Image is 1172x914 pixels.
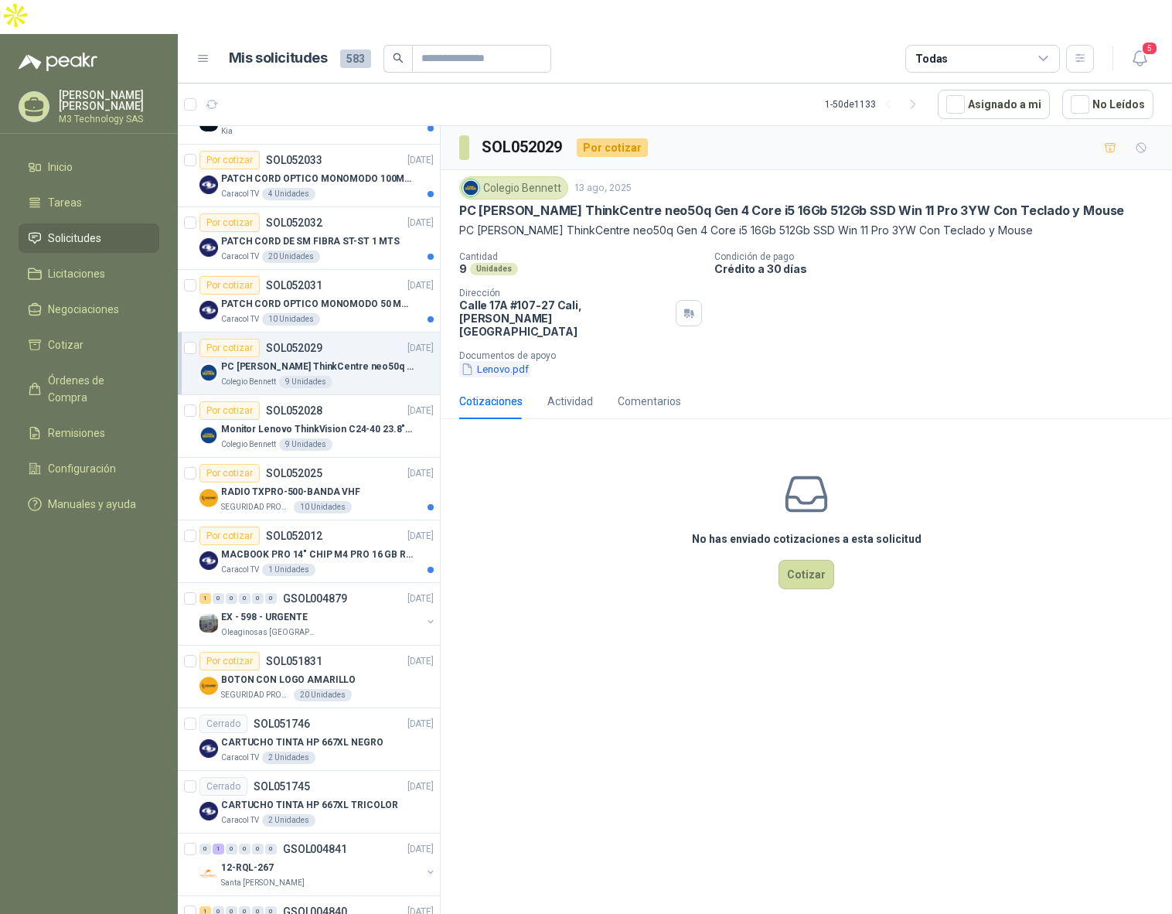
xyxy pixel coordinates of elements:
p: [DATE] [407,779,434,794]
p: SOL052025 [266,468,322,479]
div: 0 [252,593,264,604]
p: [DATE] [407,278,434,293]
p: [DATE] [407,529,434,544]
p: SOL052012 [266,530,322,541]
p: Documentos de apoyo [459,350,1166,361]
span: 5 [1141,41,1158,56]
div: 2 Unidades [262,752,315,764]
p: Caracol TV [221,251,259,263]
p: SOL051831 [266,656,322,667]
div: Por cotizar [199,213,260,232]
h1: Mis solicitudes [229,47,328,70]
div: 0 [239,593,250,604]
div: 0 [226,593,237,604]
button: Lenovo.pdf [459,361,530,377]
a: Por cotizarSOL052025[DATE] Company LogoRADIO TXPRO-500-BANDA VHFSEGURIDAD PROVISER LTDA10 Unidades [178,458,440,520]
p: [DATE] [407,216,434,230]
span: Manuales y ayuda [48,496,136,513]
p: Caracol TV [221,752,259,764]
p: Oleaginosas [GEOGRAPHIC_DATA][PERSON_NAME] [221,626,319,639]
div: Por cotizar [577,138,648,157]
div: Por cotizar [199,401,260,420]
button: No Leídos [1062,90,1153,119]
div: Por cotizar [199,527,260,545]
div: 9 Unidades [279,376,332,388]
div: Por cotizar [199,652,260,670]
button: Asignado a mi [938,90,1050,119]
p: 13 ago, 2025 [574,181,632,196]
a: 1 0 0 0 0 0 GSOL004879[DATE] Company LogoEX - 598 - URGENTEOleaginosas [GEOGRAPHIC_DATA][PERSON_N... [199,589,437,639]
p: [DATE] [407,654,434,669]
a: CerradoSOL051745[DATE] Company LogoCARTUCHO TINTA HP 667XL TRICOLORCaracol TV2 Unidades [178,771,440,834]
a: 0 1 0 0 0 0 GSOL004841[DATE] Company Logo12-RQL-267Santa [PERSON_NAME] [199,840,437,889]
div: 1 Unidades [262,564,315,576]
p: PATCH CORD DE SM FIBRA ST-ST 1 MTS [221,234,400,249]
p: EX - 598 - URGENTE [221,610,308,625]
img: Company Logo [199,802,218,820]
div: 1 [199,593,211,604]
p: [DATE] [407,592,434,606]
p: RADIO TXPRO-500-BANDA VHF [221,485,360,500]
div: 1 - 50 de 1133 [825,92,925,117]
p: Colegio Bennett [221,438,276,451]
a: Cotizar [19,330,159,360]
img: Company Logo [199,677,218,695]
img: Company Logo [199,865,218,883]
p: Dirección [459,288,669,298]
img: Company Logo [462,179,479,196]
p: Caracol TV [221,188,259,200]
a: Por cotizarSOL052028[DATE] Company LogoMonitor Lenovo ThinkVision C24-40 23.8" 3YWColegio Bennett... [178,395,440,458]
a: Por cotizarSOL052029[DATE] Company LogoPC [PERSON_NAME] ThinkCentre neo50q Gen 4 Core i5 16Gb 512... [178,333,440,395]
button: Cotizar [778,560,834,589]
div: Cerrado [199,714,247,733]
p: Condición de pago [714,251,1166,262]
p: SOL052031 [266,280,322,291]
p: Caracol TV [221,814,259,827]
div: 0 [265,844,277,854]
p: PC [PERSON_NAME] ThinkCentre neo50q Gen 4 Core i5 16Gb 512Gb SSD Win 11 Pro 3YW Con Teclado y Mouse [459,203,1124,219]
p: SOL052033 [266,155,322,165]
p: SOL052029 [266,343,322,353]
div: 0 [226,844,237,854]
div: Cotizaciones [459,393,523,410]
p: [PERSON_NAME] [PERSON_NAME] [59,90,159,111]
a: Por cotizarSOL052033[DATE] Company LogoPATCH CORD OPTICO MONOMODO 100MTSCaracol TV4 Unidades [178,145,440,207]
a: Remisiones [19,418,159,448]
div: Por cotizar [199,464,260,483]
h3: SOL052029 [482,135,564,159]
p: CARTUCHO TINTA HP 667XL NEGRO [221,735,383,750]
p: Caracol TV [221,564,259,576]
img: Company Logo [199,614,218,633]
p: Calle 17A #107-27 Cali , [PERSON_NAME][GEOGRAPHIC_DATA] [459,298,669,338]
p: Crédito a 30 días [714,262,1166,275]
a: Negociaciones [19,295,159,324]
div: 0 [265,593,277,604]
p: Santa [PERSON_NAME] [221,877,305,889]
div: 9 Unidades [279,438,332,451]
span: Configuración [48,460,116,477]
a: Licitaciones [19,259,159,288]
p: 12-RQL-267 [221,861,274,875]
p: Cantidad [459,251,702,262]
p: Kia [221,125,233,138]
img: Company Logo [199,551,218,570]
p: [DATE] [407,404,434,418]
p: [DATE] [407,153,434,168]
p: PC [PERSON_NAME] ThinkCentre neo50q Gen 4 Core i5 16Gb 512Gb SSD Win 11 Pro 3YW Con Teclado y Mouse [221,360,414,374]
img: Company Logo [199,363,218,382]
span: Tareas [48,194,82,211]
p: BOTON CON LOGO AMARILLO [221,673,356,687]
div: 4 Unidades [262,188,315,200]
img: Company Logo [199,238,218,257]
p: 9 [459,262,467,275]
span: Cotizar [48,336,83,353]
p: GSOL004841 [283,844,347,854]
img: Company Logo [199,739,218,758]
p: CARTUCHO TINTA HP 667XL TRICOLOR [221,798,398,813]
div: 0 [199,844,211,854]
p: SOL052028 [266,405,322,416]
p: MACBOOK PRO 14" CHIP M4 PRO 16 GB RAM 1TB [221,547,414,562]
p: [DATE] [407,466,434,481]
p: Colegio Bennett [221,376,276,388]
p: [DATE] [407,842,434,857]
